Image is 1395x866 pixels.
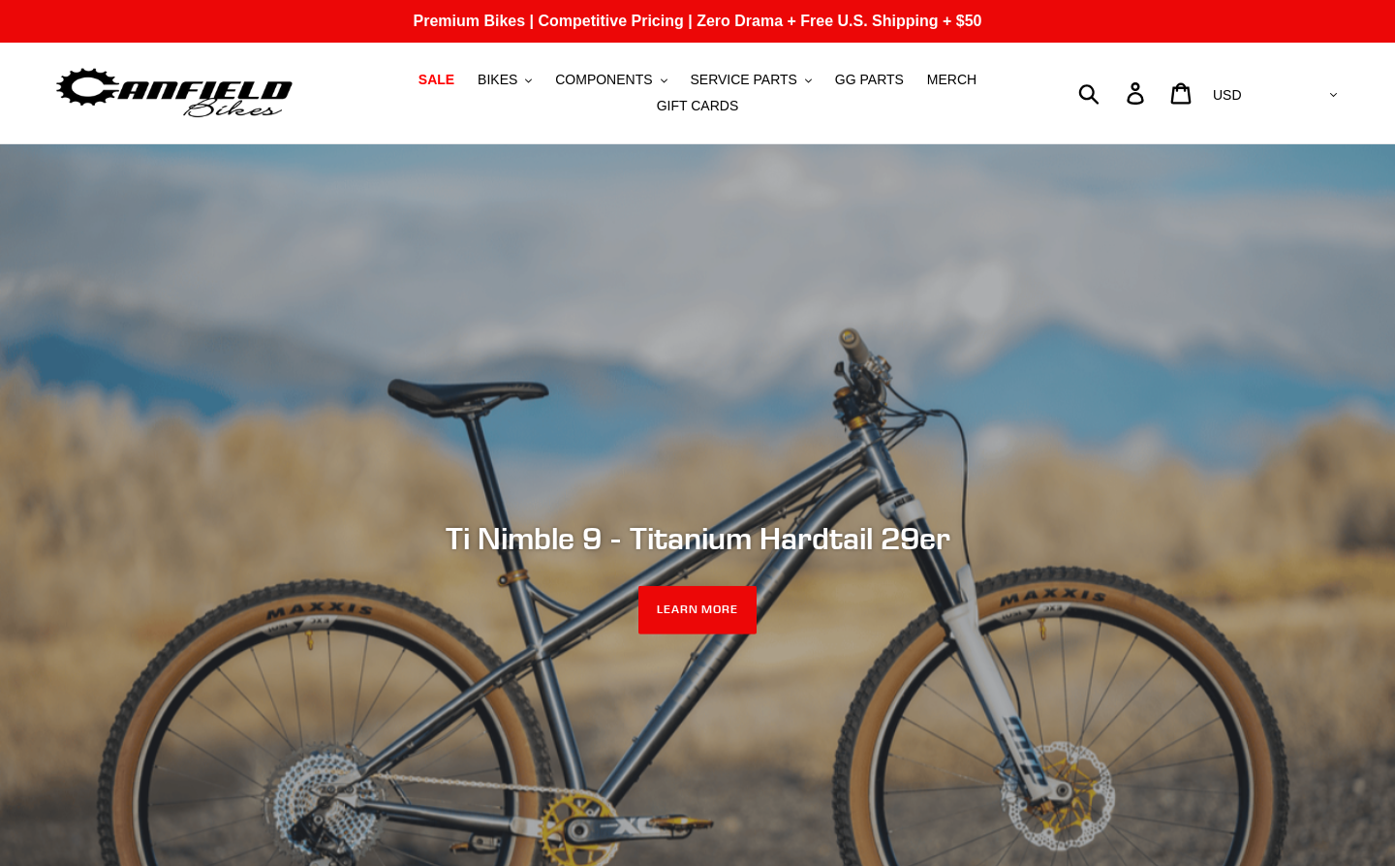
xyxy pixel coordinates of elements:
button: BIKES [468,67,542,93]
h2: Ti Nimble 9 - Titanium Hardtail 29er [170,520,1225,557]
a: SALE [409,67,464,93]
span: GG PARTS [835,72,904,88]
a: MERCH [917,67,986,93]
span: COMPONENTS [555,72,652,88]
button: COMPONENTS [545,67,676,93]
span: SERVICE PARTS [690,72,796,88]
span: BIKES [478,72,517,88]
a: GIFT CARDS [647,93,749,119]
button: SERVICE PARTS [680,67,821,93]
span: MERCH [927,72,976,88]
img: Canfield Bikes [53,63,295,124]
span: GIFT CARDS [657,98,739,114]
input: Search [1089,72,1138,114]
span: SALE [418,72,454,88]
a: LEARN MORE [638,586,758,634]
a: GG PARTS [825,67,914,93]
